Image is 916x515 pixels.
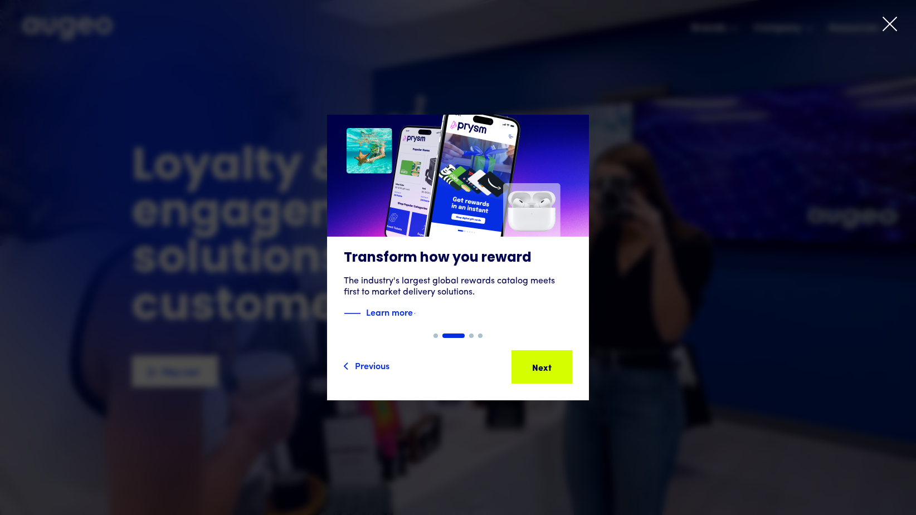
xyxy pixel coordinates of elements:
[344,307,360,320] img: Blue decorative line
[469,333,474,338] div: Show slide 3 of 4
[442,333,465,338] div: Show slide 2 of 4
[366,306,413,318] strong: Learn more
[478,333,483,338] div: Show slide 4 of 4
[344,276,572,298] div: The industry's largest global rewards catalog meets first to market delivery solutions.
[511,350,572,384] a: Next
[433,333,438,338] div: Show slide 1 of 4
[355,359,389,372] div: Previous
[327,115,589,333] a: Transform how you rewardThe industry's largest global rewards catalog meets first to market deliv...
[414,307,431,320] img: Blue text arrow
[344,250,572,267] h3: Transform how you reward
